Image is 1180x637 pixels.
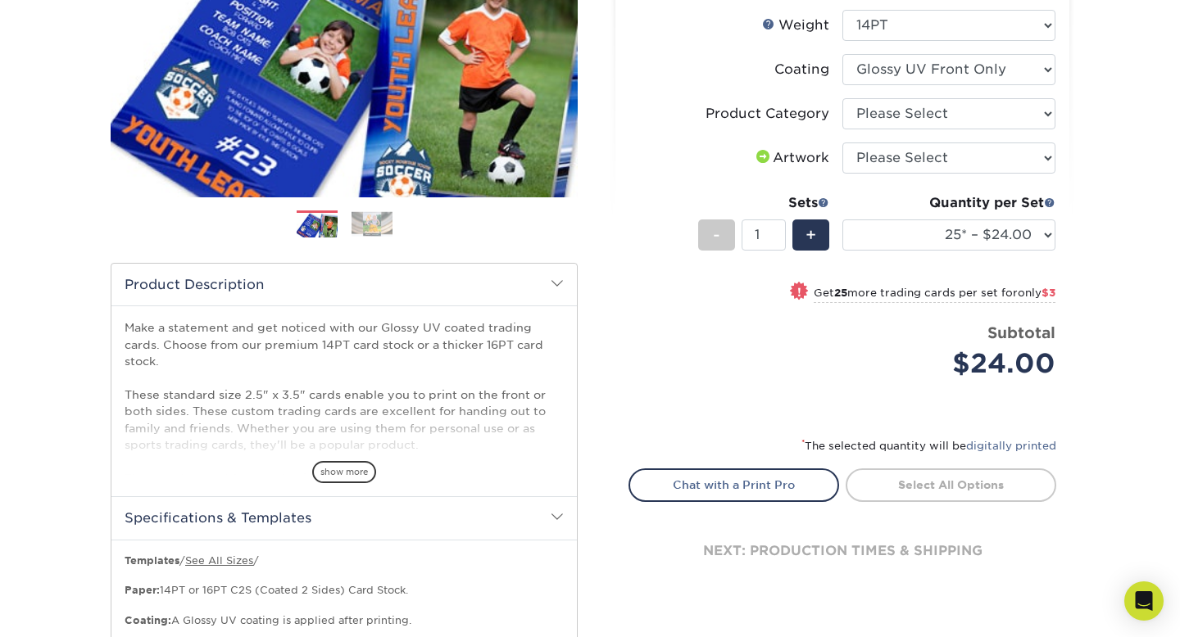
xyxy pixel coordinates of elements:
[352,211,393,237] img: Trading Cards 02
[125,614,171,626] strong: Coating:
[987,323,1055,341] strong: Subtotal
[814,287,1055,303] small: Get more trading cards per set for
[801,440,1056,452] small: The selected quantity will be
[629,468,839,501] a: Chat with a Print Pro
[806,223,816,247] span: +
[111,496,577,539] h2: Specifications & Templates
[855,344,1055,383] div: $24.00
[185,554,253,567] a: See All Sizes
[629,502,1056,600] div: next: production times & shipping
[713,223,720,247] span: -
[706,104,829,124] div: Product Category
[797,283,801,300] span: !
[762,16,829,35] div: Weight
[842,193,1055,213] div: Quantity per Set
[125,584,160,596] strong: Paper:
[774,60,829,79] div: Coating
[125,319,564,520] p: Make a statement and get noticed with our Glossy UV coated trading cards. Choose from our premium...
[966,440,1056,452] a: digitally printed
[1124,581,1164,621] div: Open Intercom Messenger
[312,461,376,483] span: show more
[125,554,179,567] b: Templates
[297,211,338,240] img: Trading Cards 01
[698,193,829,213] div: Sets
[834,287,847,299] strong: 25
[753,148,829,168] div: Artwork
[111,264,577,305] h2: Product Description
[1018,287,1055,299] span: only
[846,468,1056,501] a: Select All Options
[1042,287,1055,299] span: $3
